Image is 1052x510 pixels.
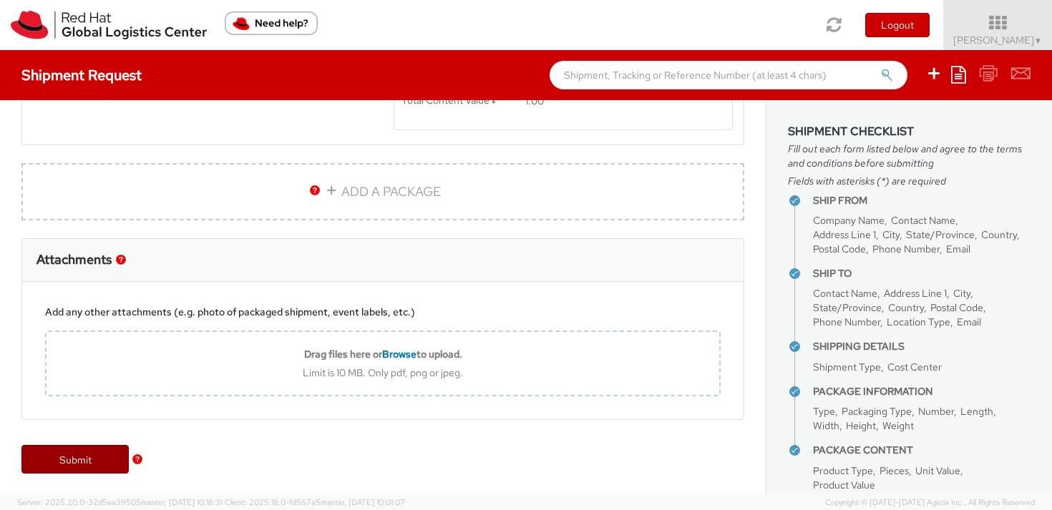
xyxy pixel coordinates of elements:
[887,315,950,328] span: Location Type
[981,228,1017,241] span: Country
[788,125,1031,138] h3: Shipment Checklist
[788,142,1031,170] span: Fill out each form listed below and agree to the terms and conditions before submitting
[825,497,1035,509] span: Copyright © [DATE]-[DATE] Agistix Inc., All Rights Reserved
[813,195,1031,206] h4: Ship From
[880,464,909,477] span: Pieces
[813,386,1031,397] h4: Package Information
[865,13,930,37] button: Logout
[45,305,721,319] div: Add any other attachments (e.g. photo of packaged shipment, event labels, etc.)
[953,34,1043,46] span: [PERSON_NAME]
[813,405,835,418] span: Type
[813,341,1031,352] h4: Shipping Details
[891,214,955,227] span: Contact Name
[813,479,875,491] span: Product Value
[304,348,462,361] b: Drag files here or to upload.
[842,405,912,418] span: Packaging Type
[872,242,940,255] span: Phone Number
[21,445,129,474] a: Submit
[884,287,947,300] span: Address Line 1
[141,497,223,507] span: master, [DATE] 10:18:31
[915,464,960,477] span: Unit Value
[11,11,207,39] img: rh-logistics-00dfa346123c4ec078e1.svg
[813,419,839,432] span: Width
[321,497,405,507] span: master, [DATE] 10:01:07
[813,315,880,328] span: Phone Number
[813,228,876,241] span: Address Line 1
[401,94,490,107] span: Total Content Value
[946,242,970,255] span: Email
[813,445,1031,456] h4: Package Content
[47,366,719,379] div: Limit is 10 MB. Only pdf, png or jpeg.
[887,361,942,373] span: Cost Center
[813,287,877,300] span: Contact Name
[225,497,405,507] span: Client: 2025.18.0-fd567a5
[813,301,882,314] span: State/Province
[957,315,981,328] span: Email
[960,405,993,418] span: Length
[1034,35,1043,46] span: ▼
[953,287,970,300] span: City
[930,301,983,314] span: Postal Code
[888,301,924,314] span: Country
[813,242,866,255] span: Postal Code
[813,268,1031,279] h4: Ship To
[918,405,954,418] span: Number
[882,419,914,432] span: Weight
[17,497,223,507] span: Server: 2025.20.0-32d5ea39505
[225,11,318,35] button: Need help?
[21,163,744,220] a: ADD A PACKAGE
[36,252,112,267] h3: Attachments
[21,67,142,83] h4: Shipment Request
[813,214,885,227] span: Company Name
[550,61,907,89] input: Shipment, Tracking or Reference Number (at least 4 chars)
[788,174,1031,188] span: Fields with asterisks (*) are required
[382,348,417,361] span: Browse
[906,228,975,241] span: State/Province
[813,361,881,373] span: Shipment Type
[846,419,876,432] span: Height
[813,464,873,477] span: Product Type
[882,228,900,241] span: City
